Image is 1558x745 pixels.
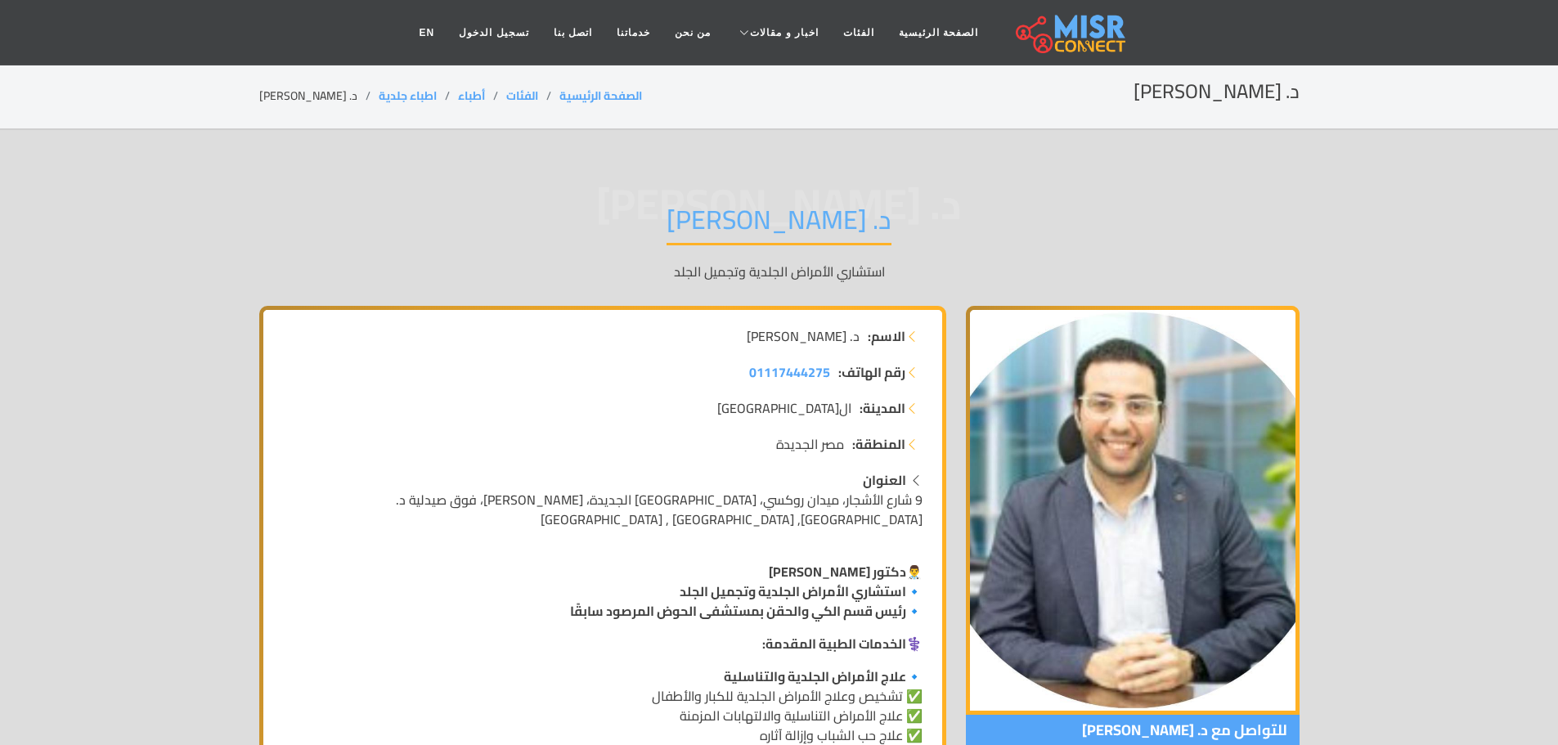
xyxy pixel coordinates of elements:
span: د. [PERSON_NAME] [747,326,860,346]
img: main.misr_connect [1016,12,1125,53]
a: من نحن [662,17,723,48]
a: تسجيل الدخول [447,17,541,48]
img: د. شادى عبيد [966,306,1300,715]
a: اتصل بنا [541,17,604,48]
span: اخبار و مقالات [750,25,819,40]
strong: رقم الهاتف: [838,362,905,382]
strong: العنوان [863,468,906,492]
a: الفئات [506,85,538,106]
strong: دكتور [PERSON_NAME] [769,559,906,584]
li: د. [PERSON_NAME] [259,88,379,105]
strong: المدينة: [860,398,905,418]
strong: الخدمات الطبية المقدمة: [762,631,906,656]
p: استشاري الأمراض الجلدية وتجميل الجلد [259,262,1300,281]
a: الصفحة الرئيسية [559,85,642,106]
a: الصفحة الرئيسية [887,17,990,48]
span: ال[GEOGRAPHIC_DATA] [717,398,851,418]
span: مصر الجديدة [776,434,844,454]
p: 👨‍⚕️ 🔹 🔹 [283,562,923,621]
h1: د. [PERSON_NAME] [667,204,891,245]
strong: علاج الأمراض الجلدية والتناسلية [724,664,906,689]
a: اطباء جلدية [379,85,437,106]
h2: د. [PERSON_NAME] [1134,80,1300,104]
a: اخبار و مقالات [723,17,831,48]
strong: المنطقة: [852,434,905,454]
a: أطباء [458,85,485,106]
span: 9 شارع الأشجار، ميدان روكسي، [GEOGRAPHIC_DATA] الجديدة، [PERSON_NAME]، فوق صيدلية د. [GEOGRAPHIC_... [396,487,923,532]
a: EN [407,17,447,48]
a: الفئات [831,17,887,48]
strong: استشاري الأمراض الجلدية وتجميل الجلد [680,579,906,604]
strong: الاسم: [868,326,905,346]
a: 01117444275 [749,362,830,382]
a: خدماتنا [604,17,662,48]
strong: رئيس قسم الكي والحقن بمستشفى الحوض المرصود سابقًا [570,599,906,623]
span: 01117444275 [749,360,830,384]
p: ⚕️ [283,634,923,653]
